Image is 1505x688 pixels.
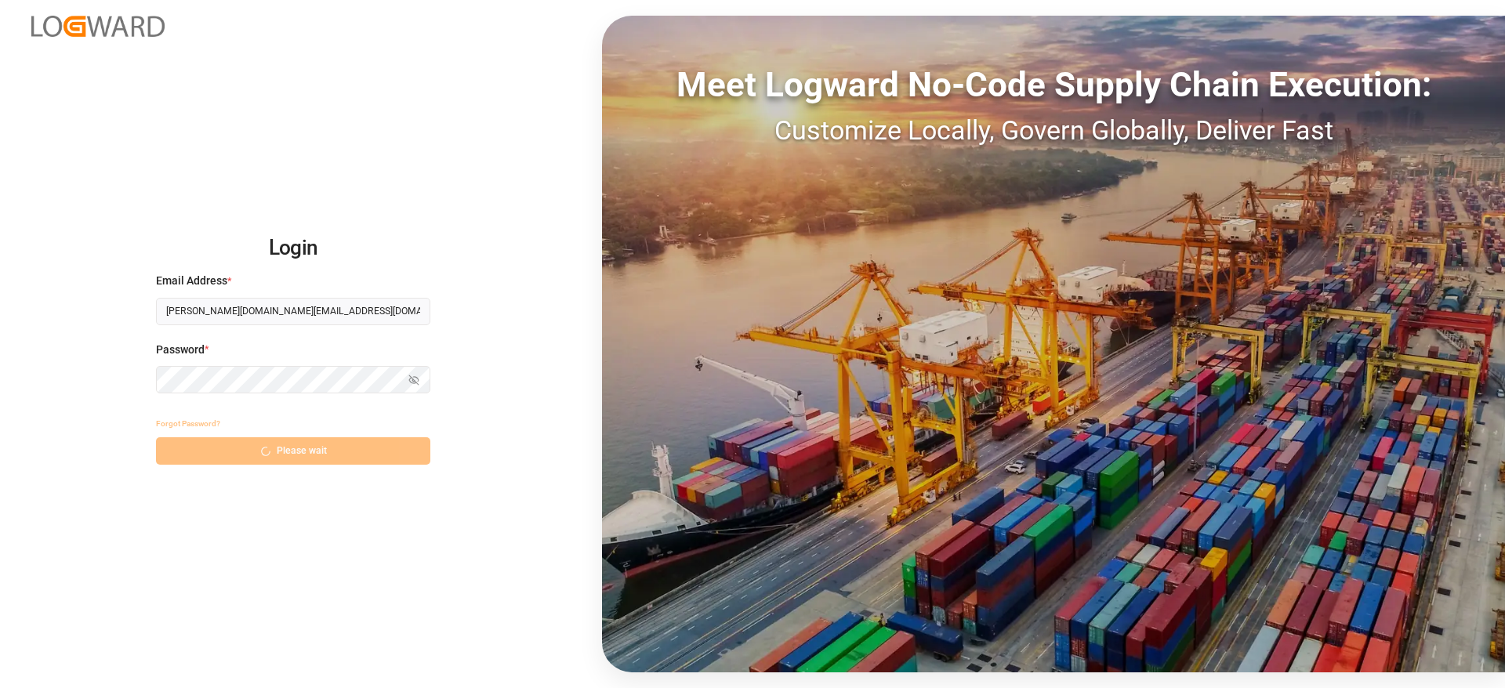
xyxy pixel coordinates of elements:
div: Meet Logward No-Code Supply Chain Execution: [602,59,1505,110]
span: Email Address [156,273,227,289]
img: Logward_new_orange.png [31,16,165,37]
h2: Login [156,223,430,273]
div: Customize Locally, Govern Globally, Deliver Fast [602,110,1505,150]
span: Password [156,342,205,358]
input: Enter your email [156,298,430,325]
